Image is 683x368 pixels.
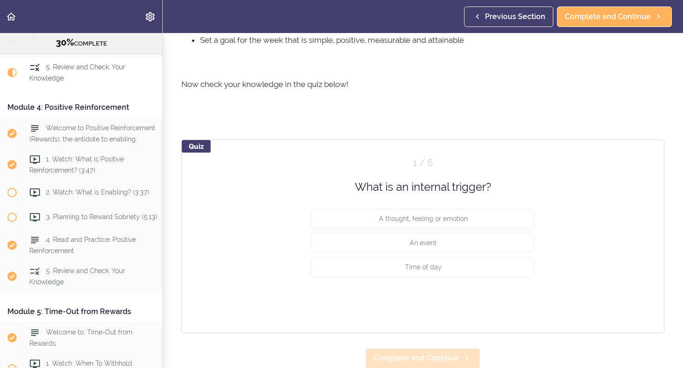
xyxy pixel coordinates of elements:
span: Time of day [404,263,441,271]
span: Complete and Continue [565,11,651,22]
a: Previous Section [464,7,553,27]
a: Complete and Continue [557,7,672,27]
span: Now check your knowledge in the quiz below! [181,80,348,89]
span: 3. Planning to Reward Sobriety (5:13) [46,214,157,221]
div: What is an internal trigger? [288,179,558,195]
div: Question 1 out of 6 [312,156,535,170]
span: Complete and Continue [373,353,459,364]
button: Time of day [312,257,535,277]
span: Welcome to: Time-Out from Rewards [29,329,133,347]
svg: Back to course curriculum [6,11,17,22]
span: 1. Watch: What is Positive Reinforcement? (3:47) [29,156,124,174]
span: Set a goal for the week that is simple, positive, measurable and attainable [200,35,464,45]
span: 4. Read and Practice: Positive Reinforcement [29,236,136,254]
span: 2. Watch: What is Enabling? (3:37) [46,189,149,196]
span: Previous Section [485,11,545,22]
div: COMPLETE [12,37,151,49]
span: 5. Review and Check: Your Knowledge [29,268,125,286]
span: 30% [56,37,74,48]
span: Welcome to Positive Reinforcement (Rewards), the antidote to enabling. [29,125,155,143]
button: A thought, feeling or emotion [312,209,535,228]
svg: Settings Menu [145,11,156,22]
button: An event [312,233,535,253]
span: An event [410,239,437,247]
span: 5. Review and Check: Your Knowledge [29,64,125,82]
span: A thought, feeling or emotion [378,215,467,222]
div: Quiz [182,140,211,153]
